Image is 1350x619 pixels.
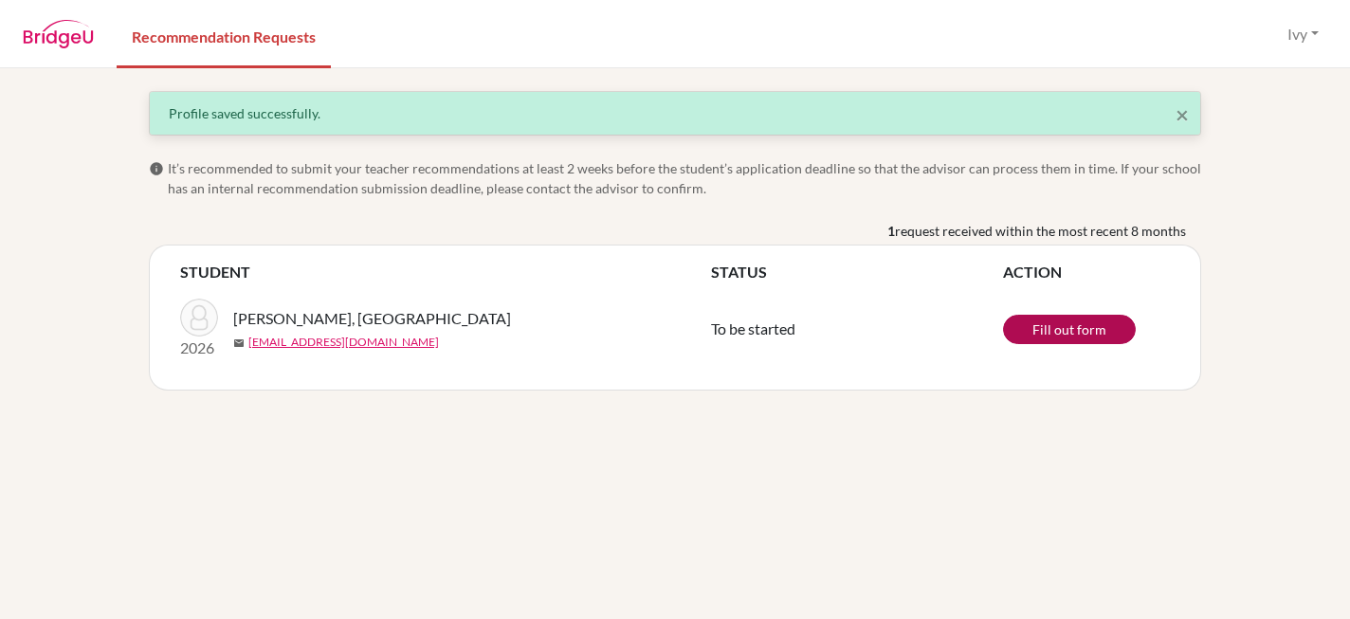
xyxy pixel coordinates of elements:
a: Recommendation Requests [117,3,331,68]
img: BridgeU logo [23,20,94,48]
p: 2026 [180,337,218,359]
div: Profile saved successfully. [169,103,1181,123]
span: mail [233,337,245,349]
span: × [1176,100,1189,128]
img: Wolff, Lucca [180,299,218,337]
b: 1 [887,221,895,241]
span: info [149,161,164,176]
a: Fill out form [1003,315,1136,344]
a: [EMAIL_ADDRESS][DOMAIN_NAME] [248,334,439,351]
span: request received within the most recent 8 months [895,221,1186,241]
span: To be started [711,319,795,337]
span: [PERSON_NAME], [GEOGRAPHIC_DATA] [233,307,511,330]
th: STATUS [711,261,1003,283]
span: It’s recommended to submit your teacher recommendations at least 2 weeks before the student’s app... [168,158,1201,198]
th: STUDENT [180,261,711,283]
button: Close [1176,103,1189,126]
button: Ivy [1279,16,1327,52]
th: ACTION [1003,261,1170,283]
